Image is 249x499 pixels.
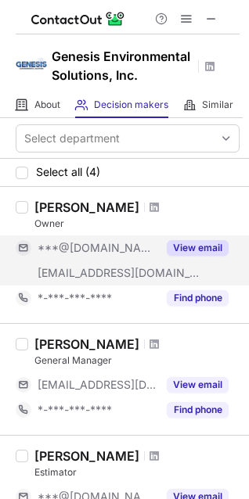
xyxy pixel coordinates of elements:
span: Decision makers [94,99,168,111]
span: Select all (4) [36,166,100,178]
div: [PERSON_NAME] [34,336,139,352]
button: Reveal Button [167,377,229,393]
span: About [34,99,60,111]
img: 9946787f07f24e1fed7f8b288858fb2a [16,48,47,79]
div: [PERSON_NAME] [34,448,139,464]
div: Owner [34,217,240,231]
div: [PERSON_NAME] [34,199,139,215]
img: ContactOut v5.3.10 [31,9,125,28]
div: Select department [24,131,120,146]
span: [EMAIL_ADDRESS][DOMAIN_NAME] [38,378,157,392]
div: Estimator [34,465,240,479]
span: Similar [202,99,233,111]
span: [EMAIL_ADDRESS][DOMAIN_NAME] [38,266,200,280]
button: Reveal Button [167,240,229,256]
h1: Genesis Environmental Solutions, Inc. [52,47,193,84]
span: ***@[DOMAIN_NAME] [38,241,157,255]
button: Reveal Button [167,290,229,306]
div: General Manager [34,354,240,368]
button: Reveal Button [167,402,229,418]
